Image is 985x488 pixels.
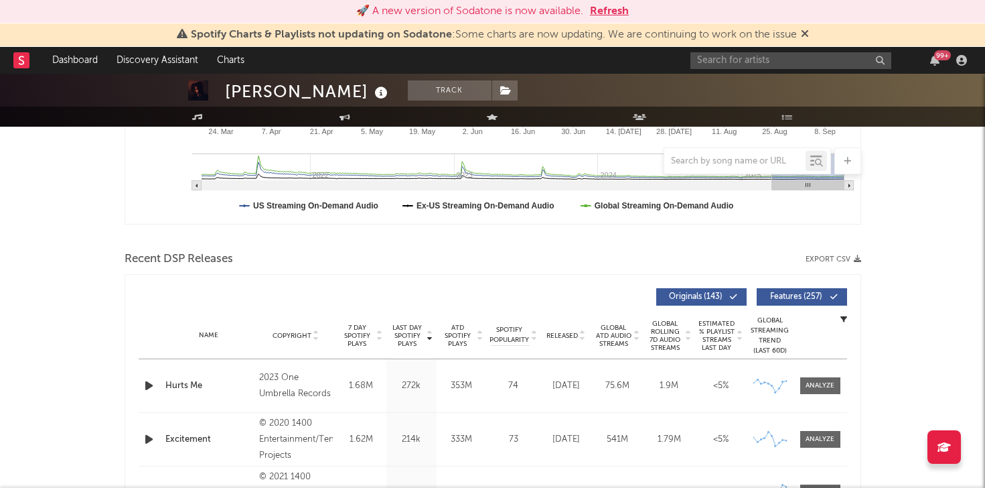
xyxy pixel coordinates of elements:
[595,433,640,446] div: 541M
[510,127,534,135] text: 16. Jun
[165,433,253,446] a: Excitement
[107,47,208,74] a: Discovery Assistant
[698,320,735,352] span: Estimated % Playlist Streams Last Day
[490,433,537,446] div: 73
[225,80,391,103] div: [PERSON_NAME]
[690,52,891,69] input: Search for artists
[390,433,433,446] div: 214k
[253,201,378,210] text: US Streaming On-Demand Audio
[546,332,578,340] span: Released
[339,324,375,348] span: 7 Day Spotify Plays
[490,379,537,393] div: 74
[489,325,529,345] span: Spotify Popularity
[416,201,554,210] text: Ex-US Streaming On-Demand Audio
[801,29,809,40] span: Dismiss
[934,50,951,60] div: 99 +
[390,324,425,348] span: Last Day Spotify Plays
[765,293,827,301] span: Features ( 257 )
[656,127,692,135] text: 28. [DATE]
[43,47,107,74] a: Dashboard
[440,379,483,393] div: 353M
[750,316,790,356] div: Global Streaming Trend (Last 60D)
[561,127,585,135] text: 30. Jun
[595,324,632,348] span: Global ATD Audio Streams
[698,379,743,393] div: <5%
[409,127,436,135] text: 19. May
[208,47,254,74] a: Charts
[208,127,234,135] text: 24. Mar
[544,379,589,393] div: [DATE]
[309,127,333,135] text: 21. Apr
[757,288,847,306] button: Features(257)
[462,127,482,135] text: 2. Jun
[390,379,433,393] div: 272k
[356,3,583,19] div: 🚀 A new version of Sodatone is now available.
[261,127,281,135] text: 7. Apr
[664,156,806,167] input: Search by song name or URL
[440,433,483,446] div: 333M
[440,324,475,348] span: ATD Spotify Plays
[165,330,253,341] div: Name
[814,127,836,135] text: 8. Sep
[125,251,233,267] span: Recent DSP Releases
[590,3,629,19] button: Refresh
[595,379,640,393] div: 75.6M
[544,433,589,446] div: [DATE]
[665,293,727,301] span: Originals ( 143 )
[712,127,737,135] text: 11. Aug
[191,29,797,40] span: : Some charts are now updating. We are continuing to work on the issue
[762,127,787,135] text: 25. Aug
[647,433,692,446] div: 1.79M
[605,127,641,135] text: 14. [DATE]
[191,29,452,40] span: Spotify Charts & Playlists not updating on Sodatone
[273,332,311,340] span: Copyright
[698,433,743,446] div: <5%
[647,320,684,352] span: Global Rolling 7D Audio Streams
[259,370,332,402] div: 2023 One Umbrella Records
[647,379,692,393] div: 1.9M
[930,55,939,66] button: 99+
[656,288,747,306] button: Originals(143)
[339,379,383,393] div: 1.68M
[408,80,491,101] button: Track
[360,127,383,135] text: 5. May
[806,255,861,263] button: Export CSV
[339,433,383,446] div: 1.62M
[165,379,253,393] a: Hurts Me
[259,416,332,464] div: © 2020 1400 Entertainment/TenThousand Projects
[594,201,733,210] text: Global Streaming On-Demand Audio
